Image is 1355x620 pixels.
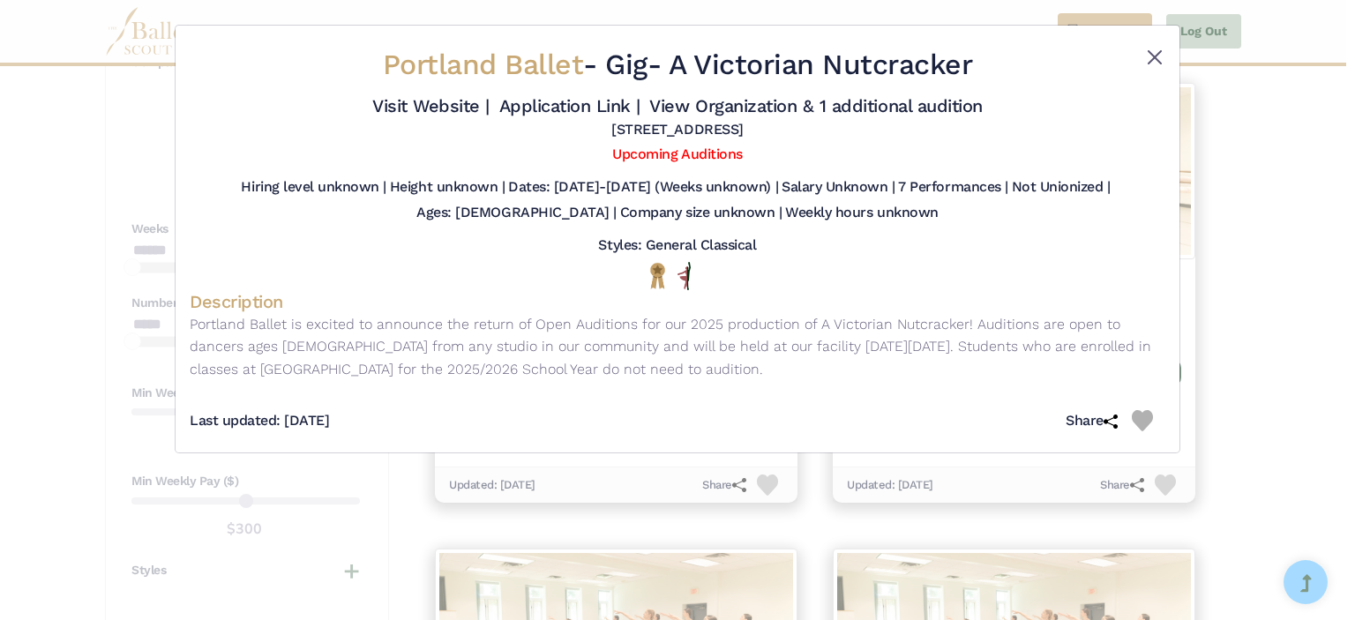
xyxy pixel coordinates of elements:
[782,178,895,197] h5: Salary Unknown |
[1066,412,1132,430] h5: Share
[785,204,938,222] h5: Weekly hours unknown
[241,178,386,197] h5: Hiring level unknown |
[605,48,648,81] span: Gig
[677,262,691,290] img: All
[271,47,1084,84] h2: - - A Victorian Nutcracker
[390,178,505,197] h5: Height unknown |
[1132,410,1153,431] img: Heart
[1012,178,1111,197] h5: Not Unionized |
[508,178,778,197] h5: Dates: [DATE]-[DATE] (Weeks unknown) |
[190,290,1165,313] h4: Description
[611,121,743,139] h5: [STREET_ADDRESS]
[383,48,584,81] span: Portland Ballet
[612,146,742,162] a: Upcoming Auditions
[898,178,1007,197] h5: 7 Performances |
[598,236,756,255] h5: Styles: General Classical
[372,95,490,116] a: Visit Website |
[499,95,640,116] a: Application Link |
[647,262,669,289] img: National
[649,95,982,116] a: View Organization & 1 additional audition
[1144,47,1165,68] button: Close
[620,204,782,222] h5: Company size unknown |
[190,313,1165,381] p: Portland Ballet is excited to announce the return of Open Auditions for our 2025 production of A ...
[190,412,329,430] h5: Last updated: [DATE]
[416,204,617,222] h5: Ages: [DEMOGRAPHIC_DATA] |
